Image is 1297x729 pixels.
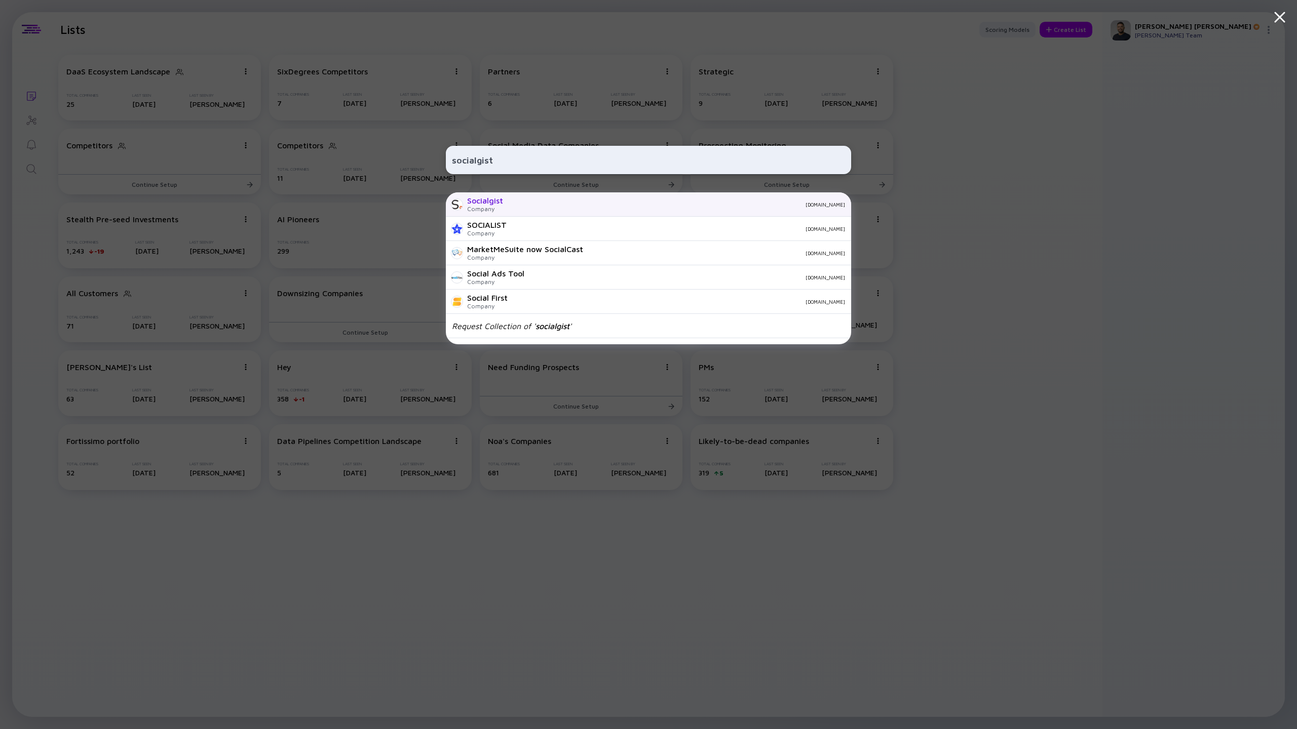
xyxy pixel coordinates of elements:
span: socialgist [536,321,569,331]
div: Company [467,278,524,286]
div: SOCIALIST [467,220,507,229]
div: Request Collection of ' ' [452,321,571,331]
div: Company [467,205,503,213]
input: Search Company or Investor... [452,151,845,169]
div: [DOMAIN_NAME] [515,226,845,232]
div: [DOMAIN_NAME] [516,299,845,305]
div: Company [467,302,508,310]
div: Company [467,254,583,261]
div: Company [467,229,507,237]
div: Social Ads Tool [467,269,524,278]
div: Social First [467,293,508,302]
div: [DOMAIN_NAME] [532,274,845,280]
div: MarketMeSuite now SocialCast [467,245,583,254]
div: [DOMAIN_NAME] [591,250,845,256]
div: Socialgist [467,196,503,205]
div: [DOMAIN_NAME] [511,201,845,208]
